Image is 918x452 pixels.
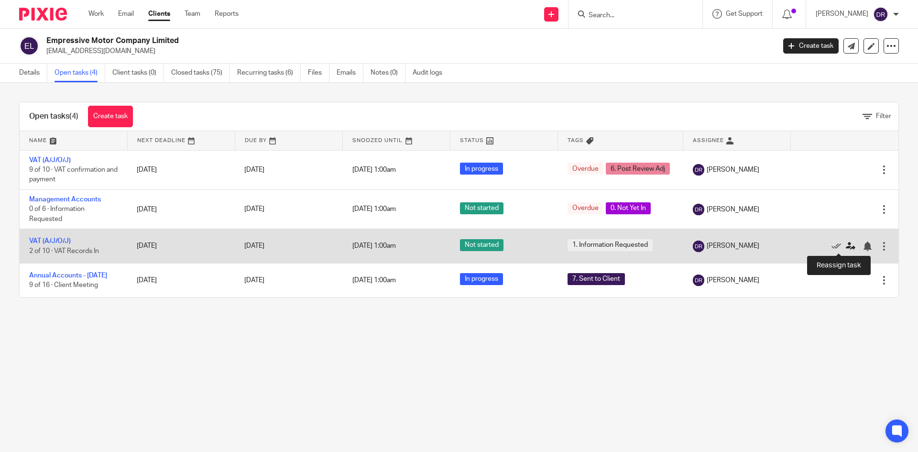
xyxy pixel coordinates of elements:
span: [DATE] [244,206,264,213]
a: Audit logs [413,64,449,82]
img: svg%3E [873,7,888,22]
img: svg%3E [693,241,704,252]
span: Overdue [568,202,603,214]
span: 9 of 16 · Client Meeting [29,282,98,288]
a: Notes (0) [371,64,405,82]
h2: Empressive Motor Company Limited [46,36,624,46]
span: In progress [460,163,503,175]
span: [DATE] 1:00am [352,277,396,284]
a: Open tasks (4) [55,64,105,82]
span: 1. Information Requested [568,239,653,251]
a: Client tasks (0) [112,64,164,82]
span: Tags [568,138,584,143]
span: 0 of 6 · Information Requested [29,206,85,223]
a: Work [88,9,104,19]
a: Clients [148,9,170,19]
img: svg%3E [19,36,39,56]
a: Annual Accounts - [DATE] [29,272,107,279]
span: Snoozed Until [352,138,403,143]
span: [DATE] 1:00am [352,206,396,213]
a: VAT (A/J/O/J) [29,238,71,244]
input: Search [588,11,674,20]
a: Team [185,9,200,19]
span: Filter [876,113,891,120]
p: [PERSON_NAME] [816,9,868,19]
a: Management Accounts [29,196,101,203]
a: Reports [215,9,239,19]
td: [DATE] [127,150,235,189]
span: [DATE] [244,243,264,250]
span: Status [460,138,484,143]
a: Closed tasks (75) [171,64,230,82]
span: 6. Post Review Adj [606,163,670,175]
a: Mark as done [831,241,846,251]
span: [DATE] 1:00am [352,166,396,173]
span: In progress [460,273,503,285]
p: [EMAIL_ADDRESS][DOMAIN_NAME] [46,46,769,56]
span: Not started [460,202,503,214]
span: [PERSON_NAME] [707,276,759,285]
a: Create task [783,38,839,54]
span: [DATE] 1:00am [352,243,396,250]
span: [DATE] [244,166,264,173]
a: VAT (A/J/O/J) [29,157,71,164]
span: [DATE] [244,277,264,284]
a: Files [308,64,329,82]
span: 9 of 10 · VAT confirmation and payment [29,166,118,183]
td: [DATE] [127,229,235,263]
a: Recurring tasks (6) [237,64,301,82]
h1: Open tasks [29,111,78,121]
a: Details [19,64,47,82]
a: Create task [88,106,133,127]
span: [PERSON_NAME] [707,241,759,251]
a: Email [118,9,134,19]
span: 2 of 10 · VAT Records In [29,248,99,254]
img: Pixie [19,8,67,21]
td: [DATE] [127,263,235,297]
td: [DATE] [127,189,235,229]
span: Overdue [568,163,603,175]
img: svg%3E [693,204,704,215]
span: 7. Sent to Client [568,273,625,285]
span: (4) [69,112,78,120]
a: Emails [337,64,363,82]
span: [PERSON_NAME] [707,165,759,175]
span: 0. Not Yet In [606,202,651,214]
img: svg%3E [693,275,704,286]
span: [PERSON_NAME] [707,205,759,214]
span: Not started [460,239,503,251]
img: svg%3E [693,164,704,176]
span: Get Support [726,11,763,17]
